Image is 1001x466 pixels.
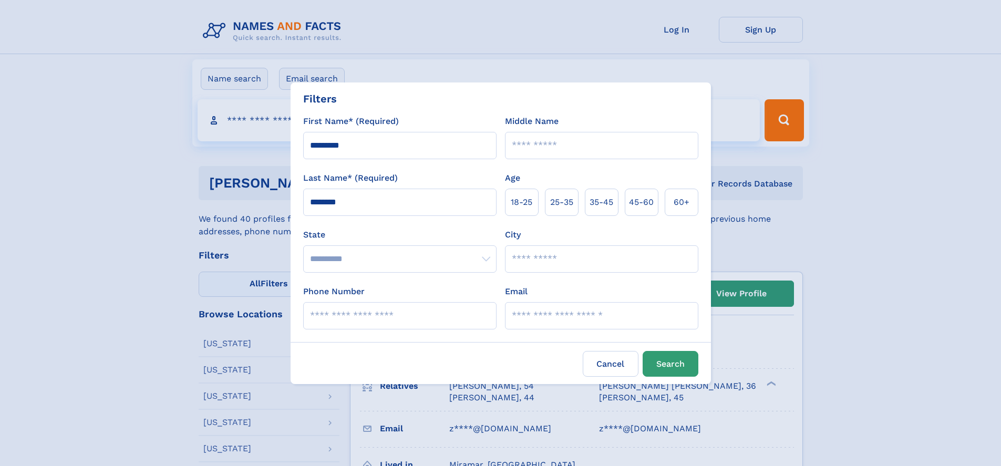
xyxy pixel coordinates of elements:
div: Filters [303,91,337,107]
label: Phone Number [303,285,365,298]
label: City [505,229,521,241]
span: 45‑60 [629,196,654,209]
label: Middle Name [505,115,559,128]
label: State [303,229,497,241]
label: Age [505,172,520,184]
button: Search [643,351,698,377]
label: Email [505,285,528,298]
label: First Name* (Required) [303,115,399,128]
span: 60+ [674,196,689,209]
label: Cancel [583,351,638,377]
label: Last Name* (Required) [303,172,398,184]
span: 25‑35 [550,196,573,209]
span: 35‑45 [590,196,613,209]
span: 18‑25 [511,196,532,209]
